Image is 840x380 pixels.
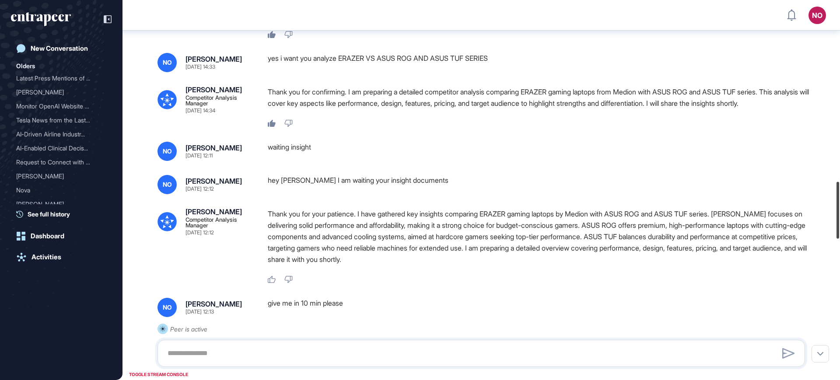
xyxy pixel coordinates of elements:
div: Competitor Analysis Manager [185,217,254,228]
span: NO [163,181,172,188]
div: Request to Connect with Curie [16,155,106,169]
div: entrapeer-logo [11,12,71,26]
div: Dashboard [31,232,64,240]
div: Latest Press Mentions of OpenAI [16,71,106,85]
div: Monitor OpenAI Website Activity [16,99,106,113]
div: yes i want you analyze ERAZER VS ASUS ROG AND ASUS TUF SERIES [268,53,812,72]
div: waiting insight [268,142,812,161]
div: TOGGLE STREAM CONSOLE [127,369,190,380]
div: Tesla News from the Last Two Weeks [16,113,106,127]
div: give me in 10 min please [268,298,812,317]
div: [DATE] 14:34 [185,108,215,113]
div: [PERSON_NAME] [16,85,99,99]
div: [PERSON_NAME] [185,144,242,151]
div: Nova [16,183,106,197]
div: AI-Driven Airline Industry Updates [16,127,106,141]
div: AI-Driven Airline Industr... [16,127,99,141]
div: [PERSON_NAME] [16,169,99,183]
div: Request to Connect with C... [16,155,99,169]
div: [DATE] 12:12 [185,230,214,235]
span: NO [163,304,172,311]
div: hey [PERSON_NAME] I am waiting your insight documents [268,175,812,194]
div: Competitor Analysis Manager [185,95,254,106]
a: See full history [16,209,112,219]
div: AI-Enabled Clinical Decision Support Software for Infectious Disease Screening and AMR Program [16,141,106,155]
div: Latest Press Mentions of ... [16,71,99,85]
div: [PERSON_NAME] [185,208,242,215]
div: [PERSON_NAME] [185,300,242,307]
p: Thank you for confirming. I am preparing a detailed competitor analysis comparing ERAZER gaming l... [268,86,812,109]
span: See full history [28,209,70,219]
div: Peer is active [170,324,207,335]
div: [PERSON_NAME] [185,178,242,185]
div: AI-Enabled Clinical Decis... [16,141,99,155]
div: Activities [31,253,61,261]
a: New Conversation [11,40,112,57]
div: Olders [16,61,35,71]
div: [PERSON_NAME] [16,197,99,211]
div: [DATE] 12:11 [185,153,213,158]
div: [DATE] 12:12 [185,186,214,192]
a: Dashboard [11,227,112,245]
div: New Conversation [31,45,88,52]
div: [DATE] 12:13 [185,309,214,314]
div: Nova [16,183,99,197]
div: [DATE] 14:33 [185,64,215,70]
div: Reese [16,169,106,183]
div: [PERSON_NAME] [185,86,242,93]
div: [PERSON_NAME] [185,56,242,63]
div: Tesla News from the Last ... [16,113,99,127]
a: Activities [11,248,112,266]
p: Thank you for your patience. I have gathered key insights comparing ERAZER gaming laptops by Medi... [268,208,812,265]
div: Curie [16,197,106,211]
span: NO [163,59,172,66]
div: Reese [16,85,106,99]
span: NO [163,148,172,155]
button: NO [808,7,826,24]
div: Monitor OpenAI Website Ac... [16,99,99,113]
